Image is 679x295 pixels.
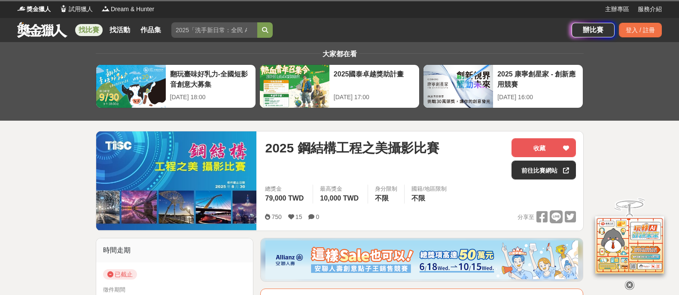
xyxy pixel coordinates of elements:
[103,286,125,293] span: 徵件期間
[27,5,51,14] span: 獎金獵人
[375,185,397,193] div: 身分限制
[423,64,583,108] a: 2025 康寧創星家 - 創新應用競賽[DATE] 16:00
[96,64,256,108] a: 翻玩臺味好乳力-全國短影音創意大募集[DATE] 18:00
[271,213,281,220] span: 750
[572,23,615,37] a: 辦比賽
[316,213,319,220] span: 0
[59,4,68,13] img: Logo
[171,22,257,38] input: 2025「洗手新日常：全民 ALL IN」洗手歌全台徵選
[512,138,576,157] button: 收藏
[111,5,154,14] span: Dream & Hunter
[595,216,664,274] img: d2146d9a-e6f6-4337-9592-8cefde37ba6b.png
[497,69,579,88] div: 2025 康寧創星家 - 創新應用競賽
[106,24,134,36] a: 找活動
[295,213,302,220] span: 15
[259,64,420,108] a: 2025國泰卓越獎助計畫[DATE] 17:00
[101,5,154,14] a: LogoDream & Hunter
[320,50,359,58] span: 大家都在看
[17,4,26,13] img: Logo
[137,24,164,36] a: 作品集
[411,195,425,202] span: 不限
[69,5,93,14] span: 試用獵人
[59,5,93,14] a: Logo試用獵人
[265,185,306,193] span: 總獎金
[334,69,415,88] div: 2025國泰卓越獎助計畫
[411,185,447,193] div: 國籍/地區限制
[320,195,359,202] span: 10,000 TWD
[320,185,361,193] span: 最高獎金
[265,195,304,202] span: 79,000 TWD
[638,5,662,14] a: 服務介紹
[497,93,579,102] div: [DATE] 16:00
[96,238,253,262] div: 時間走期
[605,5,629,14] a: 主辦專區
[96,131,257,230] img: Cover Image
[170,69,251,88] div: 翻玩臺味好乳力-全國短影音創意大募集
[334,93,415,102] div: [DATE] 17:00
[518,211,534,224] span: 分享至
[619,23,662,37] div: 登入 / 註冊
[101,4,110,13] img: Logo
[265,138,439,158] span: 2025 鋼結構工程之美攝影比賽
[512,161,576,179] a: 前往比賽網站
[103,269,137,280] span: 已截止
[375,195,389,202] span: 不限
[75,24,103,36] a: 找比賽
[265,240,578,279] img: dcc59076-91c0-4acb-9c6b-a1d413182f46.png
[170,93,251,102] div: [DATE] 18:00
[17,5,51,14] a: Logo獎金獵人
